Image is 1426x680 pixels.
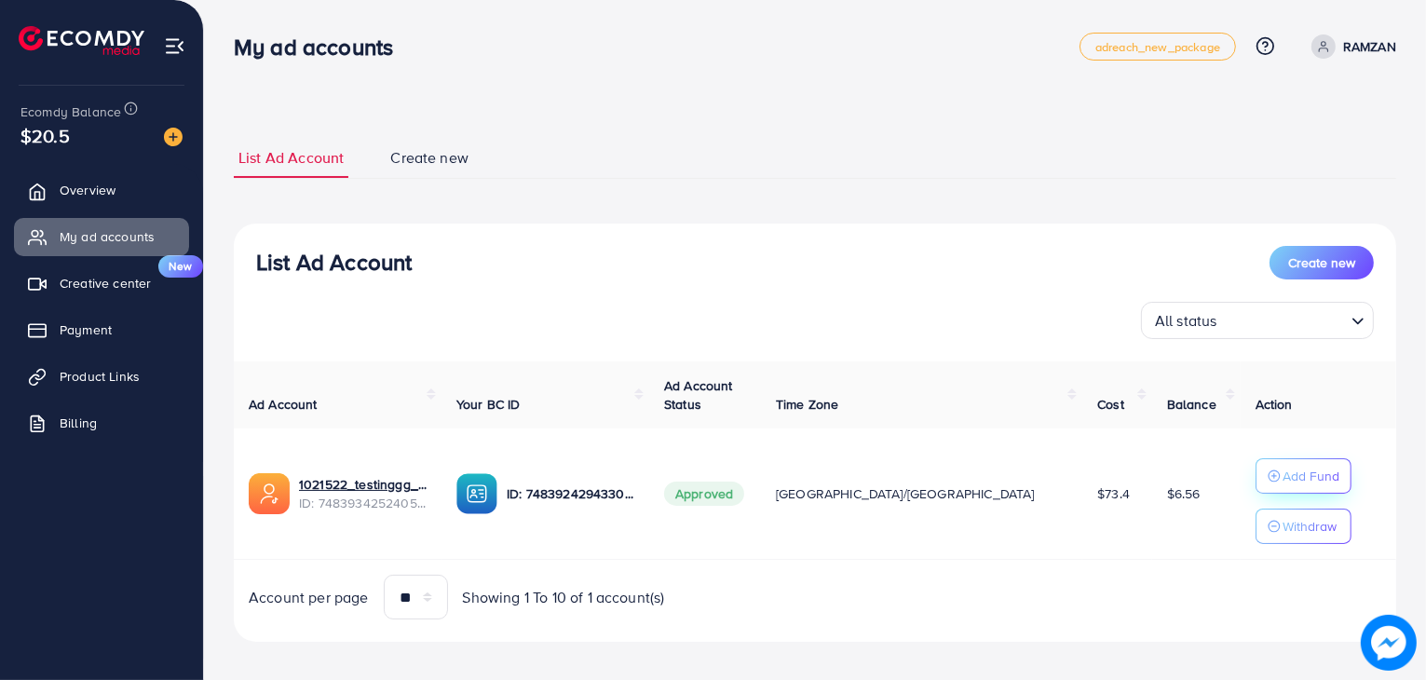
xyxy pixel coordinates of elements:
span: My ad accounts [60,227,155,246]
span: Create new [390,147,469,169]
img: image [1361,615,1417,671]
span: Your BC ID [456,395,521,414]
a: Payment [14,311,189,348]
h3: List Ad Account [256,249,412,276]
span: adreach_new_package [1095,41,1220,53]
div: Search for option [1141,302,1374,339]
img: image [164,128,183,146]
span: Creative center [60,274,151,292]
span: Ad Account [249,395,318,414]
span: New [158,255,203,278]
img: ic-ba-acc.ded83a64.svg [456,473,497,514]
a: 1021522_testinggg_1742489239374 [299,475,427,494]
span: Ad Account Status [664,376,733,414]
p: ID: 7483924294330974226 [507,483,634,505]
a: Billing [14,404,189,442]
span: $73.4 [1097,484,1130,503]
span: Showing 1 To 10 of 1 account(s) [463,587,665,608]
span: Ecomdy Balance [20,102,121,121]
input: Search for option [1223,304,1344,334]
div: <span class='underline'>1021522_testinggg_1742489239374</span></br>7483934252405735441 [299,475,427,513]
span: $6.56 [1167,484,1201,503]
span: Balance [1167,395,1216,414]
span: Billing [60,414,97,432]
a: adreach_new_package [1080,33,1236,61]
span: List Ad Account [238,147,344,169]
img: logo [19,26,144,55]
span: Product Links [60,367,140,386]
span: Approved [664,482,744,506]
span: Time Zone [776,395,838,414]
span: $20.5 [20,122,70,149]
a: Creative centerNew [14,265,189,302]
span: Payment [60,320,112,339]
img: ic-ads-acc.e4c84228.svg [249,473,290,514]
p: Add Fund [1283,465,1339,487]
button: Add Fund [1256,458,1351,494]
a: Overview [14,171,189,209]
img: menu [164,35,185,57]
span: [GEOGRAPHIC_DATA]/[GEOGRAPHIC_DATA] [776,484,1035,503]
a: RAMZAN [1304,34,1396,59]
span: All status [1151,307,1221,334]
button: Withdraw [1256,509,1351,544]
span: Create new [1288,253,1355,272]
span: Cost [1097,395,1124,414]
button: Create new [1270,246,1374,279]
span: Overview [60,181,115,199]
span: Account per page [249,587,369,608]
a: Product Links [14,358,189,395]
span: Action [1256,395,1293,414]
h3: My ad accounts [234,34,408,61]
p: RAMZAN [1343,35,1396,58]
a: My ad accounts [14,218,189,255]
span: ID: 7483934252405735441 [299,494,427,512]
p: Withdraw [1283,515,1337,537]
